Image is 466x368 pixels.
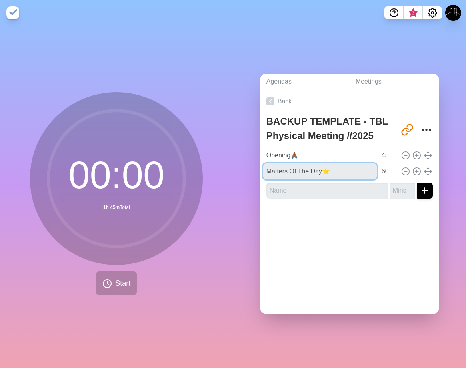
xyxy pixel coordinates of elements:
[96,271,137,295] button: Start
[263,163,377,179] input: Name
[423,6,442,19] button: Settings
[115,278,130,289] span: Start
[260,90,439,113] a: Back
[6,6,19,19] img: timeblocks logo
[378,163,398,179] input: Mins
[410,10,416,16] span: 3
[404,6,423,19] button: What’s new
[399,122,415,138] button: Share link
[384,6,404,19] button: Help
[378,147,398,163] input: Mins
[390,183,415,199] input: Mins
[349,74,439,90] a: Meetings
[418,122,434,138] button: More
[260,74,349,90] a: Agendas
[263,147,377,163] input: Name
[266,183,388,199] input: Name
